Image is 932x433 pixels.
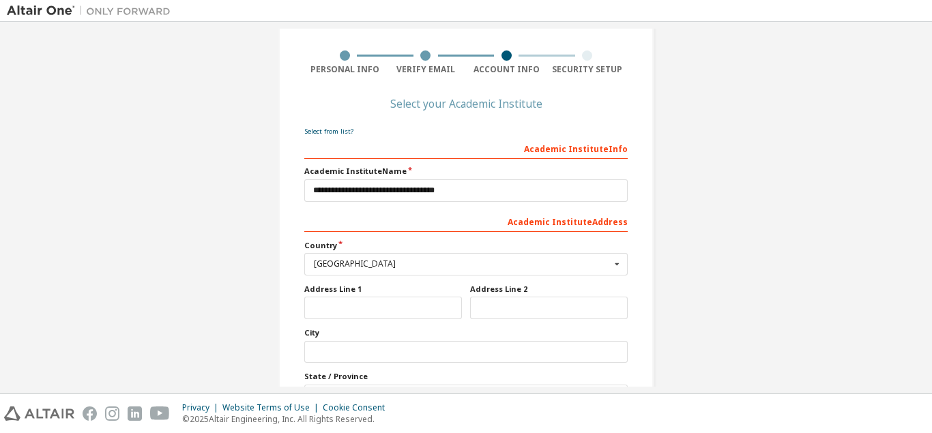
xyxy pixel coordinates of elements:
img: linkedin.svg [128,406,142,421]
div: Verify Email [385,64,467,75]
div: Academic Institute Address [304,210,628,232]
label: City [304,327,628,338]
label: Address Line 1 [304,284,462,295]
div: Security Setup [547,64,628,75]
div: Academic Institute Info [304,137,628,159]
img: youtube.svg [150,406,170,421]
div: Cookie Consent [323,402,393,413]
label: Address Line 2 [470,284,628,295]
div: Website Terms of Use [222,402,323,413]
div: Account Info [466,64,547,75]
div: Personal Info [304,64,385,75]
a: Select from list? [304,127,353,136]
img: altair_logo.svg [4,406,74,421]
img: facebook.svg [83,406,97,421]
div: [GEOGRAPHIC_DATA] [314,260,611,268]
p: © 2025 Altair Engineering, Inc. All Rights Reserved. [182,413,393,425]
label: Academic Institute Name [304,166,628,177]
div: Privacy [182,402,222,413]
div: Select your Academic Institute [390,100,542,108]
img: instagram.svg [105,406,119,421]
img: Altair One [7,4,177,18]
label: State / Province [304,371,628,382]
label: Country [304,240,628,251]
